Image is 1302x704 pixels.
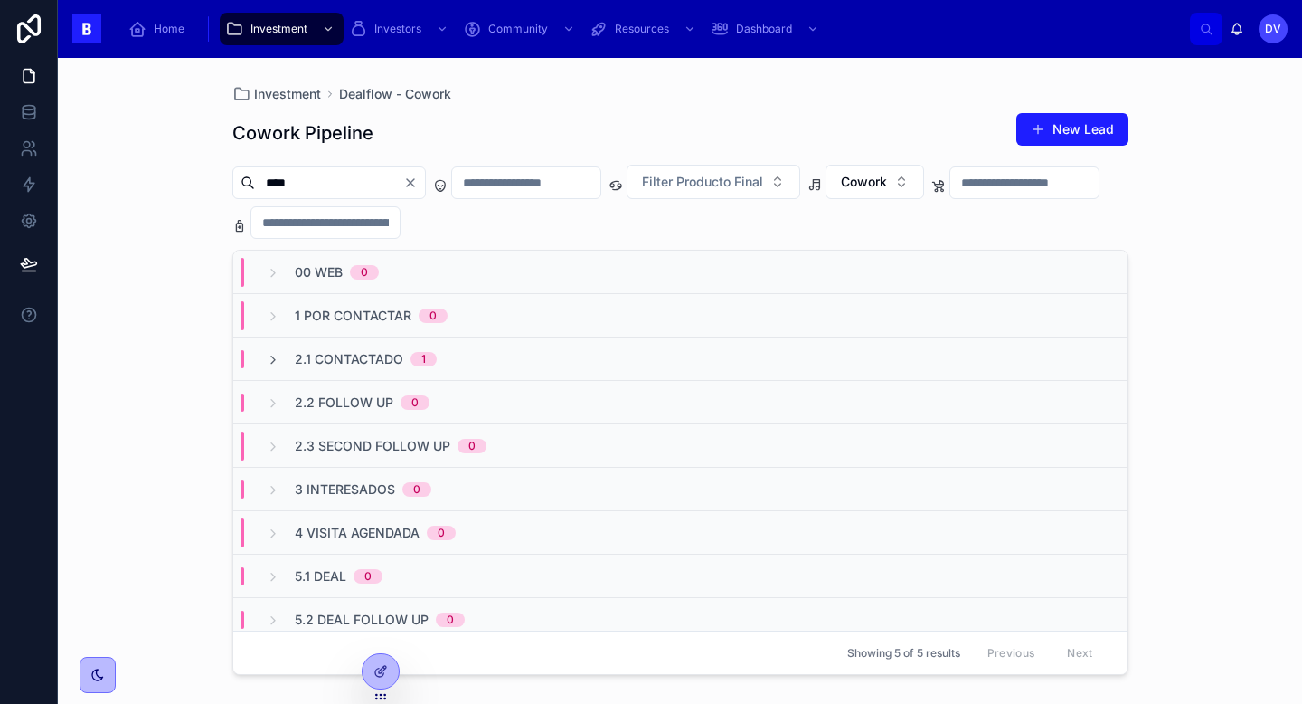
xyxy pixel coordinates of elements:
[220,13,344,45] a: Investment
[584,13,705,45] a: Resources
[1265,22,1281,36] span: DV
[374,22,421,36] span: Investors
[627,165,800,199] button: Select Button
[72,14,101,43] img: App logo
[826,165,924,199] button: Select Button
[295,611,429,629] span: 5.2 Deal Follow Up
[841,173,887,191] span: Cowork
[403,176,425,190] button: Clear
[232,85,321,103] a: Investment
[250,22,307,36] span: Investment
[447,613,454,627] div: 0
[1016,113,1128,146] button: New Lead
[295,437,450,455] span: 2.3 Second Follow Up
[232,120,373,146] h1: Cowork Pipeline
[411,395,419,410] div: 0
[361,265,368,280] div: 0
[339,85,451,103] a: Dealflow - Cowork
[421,352,426,366] div: 1
[344,13,458,45] a: Investors
[705,13,828,45] a: Dashboard
[295,524,420,542] span: 4 Visita Agendada
[413,482,420,497] div: 0
[154,22,184,36] span: Home
[295,567,346,585] span: 5.1 Deal
[847,646,960,661] span: Showing 5 of 5 results
[123,13,197,45] a: Home
[438,526,445,540] div: 0
[615,22,669,36] span: Resources
[488,22,548,36] span: Community
[468,439,476,453] div: 0
[458,13,584,45] a: Community
[736,22,792,36] span: Dashboard
[364,569,372,584] div: 0
[295,263,343,281] span: 00 Web
[295,350,403,368] span: 2.1 Contactado
[116,9,1190,49] div: scrollable content
[254,85,321,103] span: Investment
[295,307,411,325] span: 1 Por Contactar
[642,173,763,191] span: Filter Producto Final
[295,394,393,412] span: 2.2 Follow Up
[429,309,437,323] div: 0
[295,480,395,499] span: 3 Interesados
